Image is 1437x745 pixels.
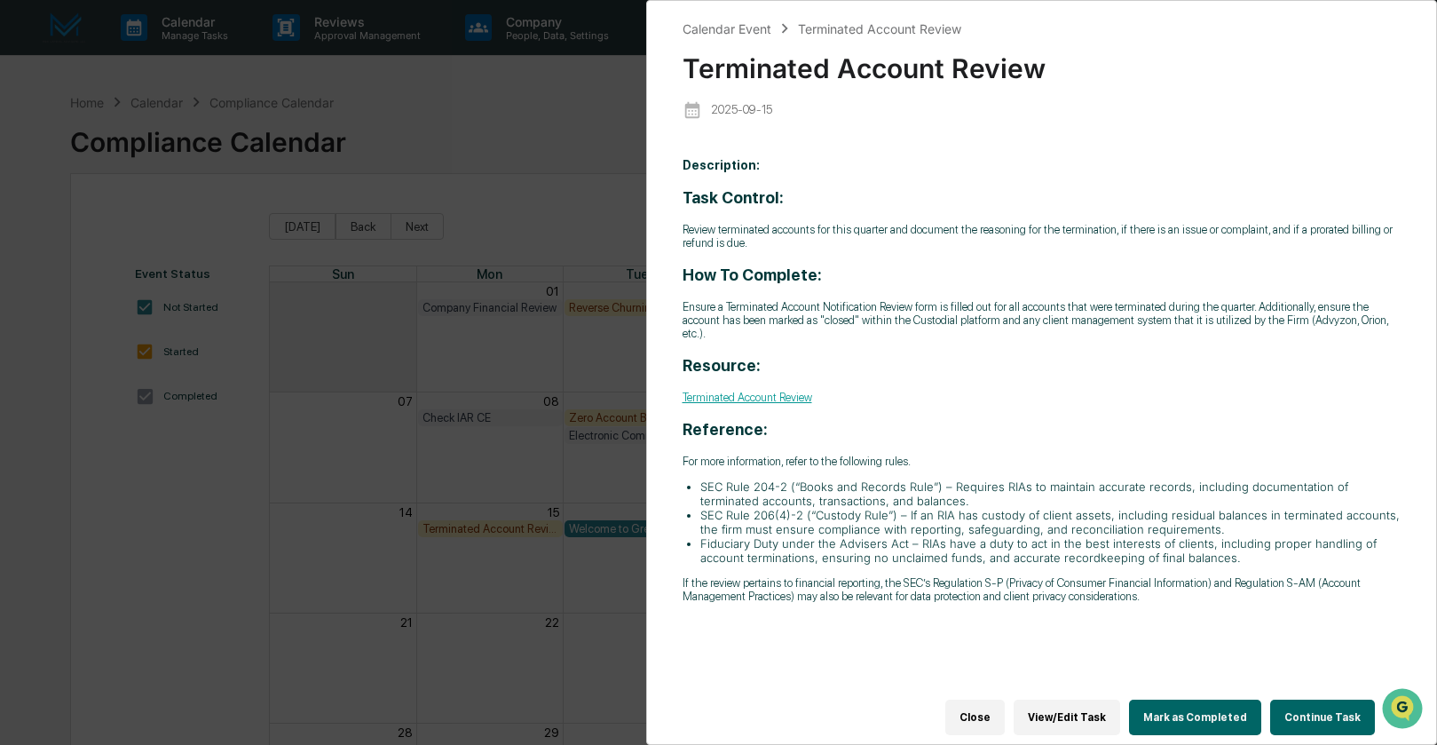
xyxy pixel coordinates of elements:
[177,301,215,314] span: Pylon
[18,37,323,66] p: How can we help?
[60,154,225,168] div: We're available if you need us!
[1129,700,1261,735] button: Mark as Completed
[129,226,143,240] div: 🗄️
[683,356,761,375] strong: Resource:
[18,226,32,240] div: 🖐️
[683,300,1401,340] p: Ensure a Terminated Account Notification Review form is filled out for all accounts that were ter...
[122,217,227,249] a: 🗄️Attestations
[11,217,122,249] a: 🖐️Preclearance
[700,536,1401,565] li: Fiduciary Duty under the Advisers Act – RIAs have a duty to act in the best interests of clients,...
[11,250,119,282] a: 🔎Data Lookup
[60,136,291,154] div: Start new chat
[18,136,50,168] img: 1746055101610-c473b297-6a78-478c-a979-82029cc54cd1
[683,38,1401,84] div: Terminated Account Review
[798,21,961,36] div: Terminated Account Review
[945,700,1005,735] button: Close
[683,266,822,284] strong: How To Complete:
[711,103,772,116] p: 2025-09-15
[683,576,1401,603] p: If the review pertains to financial reporting, the SEC’s Regulation S-P (Privacy of Consumer Fina...
[683,188,784,207] strong: Task Control:
[683,455,1401,468] p: For more information, refer to the following rules.
[700,508,1401,536] li: SEC Rule 206(4)-2 (“Custody Rule”) – If an RIA has custody of client assets, including residual b...
[36,258,112,275] span: Data Lookup
[18,259,32,273] div: 🔎
[1270,700,1375,735] button: Continue Task
[683,223,1401,250] p: Review terminated accounts for this quarter and document the reasoning for the termination, if th...
[700,479,1401,508] li: SEC Rule 204-2 (“Books and Records Rule”) – Requires RIAs to maintain accurate records, including...
[1380,686,1428,734] iframe: Open customer support
[683,21,771,36] div: Calendar Event
[683,188,1401,207] h3: ​
[36,224,114,242] span: Preclearance
[683,420,768,439] strong: Reference:
[125,300,215,314] a: Powered byPylon
[1014,700,1120,735] button: View/Edit Task
[683,391,812,404] a: Terminated Account Review
[302,141,323,162] button: Start new chat
[683,158,760,172] b: Description:
[146,224,220,242] span: Attestations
